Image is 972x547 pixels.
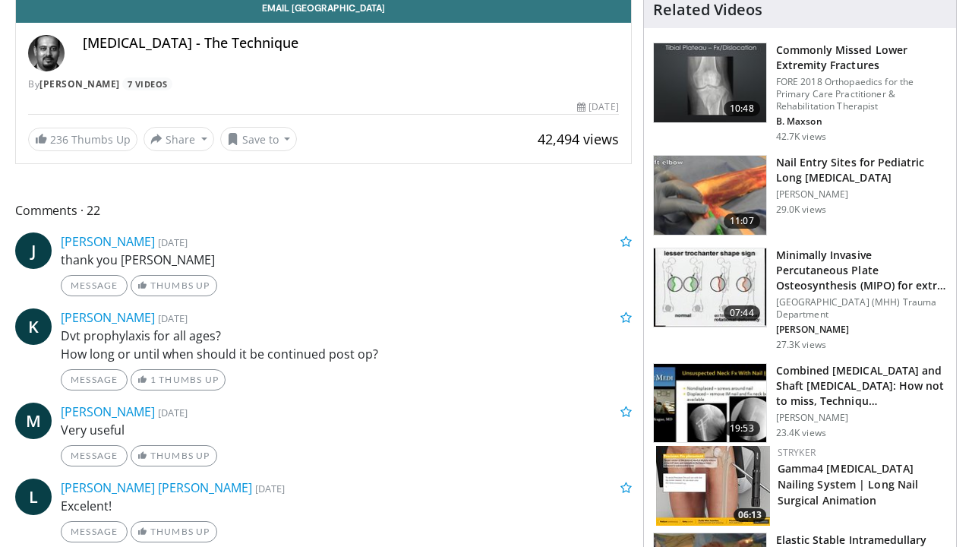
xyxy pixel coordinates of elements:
p: B. Maxson [776,115,947,128]
h3: Commonly Missed Lower Extremity Fractures [776,43,947,73]
p: [PERSON_NAME] [776,324,947,336]
p: 42.7K views [776,131,826,143]
p: 27.3K views [776,339,826,351]
p: 23.4K views [776,427,826,439]
a: [PERSON_NAME] [61,309,155,326]
a: Gamma4 [MEDICAL_DATA] Nailing System | Long Nail Surgical Animation [778,461,919,507]
a: [PERSON_NAME] [61,233,155,250]
span: 10:48 [724,101,760,116]
p: 29.0K views [776,204,826,216]
a: Message [61,275,128,296]
img: 245459_0002_1.png.150x105_q85_crop-smart_upscale.jpg [654,364,766,443]
a: 236 Thumbs Up [28,128,137,151]
h4: [MEDICAL_DATA] - The Technique [83,35,619,52]
img: fylOjp5pkC-GA4Zn4xMDoxOjBrO-I4W8_9.150x105_q85_crop-smart_upscale.jpg [654,248,766,327]
a: J [15,232,52,269]
p: thank you [PERSON_NAME] [61,251,632,269]
p: FORE 2018 Orthopaedics for the Primary Care Practitioner & Rehabilitation Therapist [776,76,947,112]
img: Avatar [28,35,65,71]
small: [DATE] [158,311,188,325]
a: [PERSON_NAME] [61,403,155,420]
span: 06:13 [734,508,766,522]
a: [PERSON_NAME] [PERSON_NAME] [61,479,252,496]
div: [DATE] [577,100,618,114]
span: Comments 22 [15,201,632,220]
img: 155d8d39-586d-417b-a344-3221a42b29c1.150x105_q85_crop-smart_upscale.jpg [656,446,770,526]
small: [DATE] [158,236,188,249]
h3: Combined [MEDICAL_DATA] and Shaft [MEDICAL_DATA]: How not to miss, Techniqu… [776,363,947,409]
span: 11:07 [724,213,760,229]
a: [PERSON_NAME] [39,77,120,90]
a: Stryker [778,446,816,459]
a: Thumbs Up [131,445,216,466]
p: Very useful [61,421,632,439]
a: 06:13 [656,446,770,526]
img: d5ySKFN8UhyXrjO34xMDoxOjA4MTsiGN_2.150x105_q85_crop-smart_upscale.jpg [654,156,766,235]
a: 10:48 Commonly Missed Lower Extremity Fractures FORE 2018 Orthopaedics for the Primary Care Pract... [653,43,947,143]
span: 236 [50,132,68,147]
span: 42,494 views [538,130,619,148]
a: 1 Thumbs Up [131,369,226,390]
p: [PERSON_NAME] [776,188,947,201]
small: [DATE] [158,406,188,419]
span: 07:44 [724,305,760,321]
img: 4aa379b6-386c-4fb5-93ee-de5617843a87.150x105_q85_crop-smart_upscale.jpg [654,43,766,122]
a: 07:44 Minimally Invasive Percutaneous Plate Osteosynthesis (MIPO) for extr… [GEOGRAPHIC_DATA] (MH... [653,248,947,351]
span: 19:53 [724,421,760,436]
span: 1 [150,374,156,385]
a: L [15,479,52,515]
div: By [28,77,619,91]
p: [GEOGRAPHIC_DATA] (MHH) Trauma Department [776,296,947,321]
a: Message [61,521,128,542]
p: Dvt prophylaxis for all ages? How long or until when should it be continued post op? [61,327,632,363]
a: 7 Videos [122,77,172,90]
h4: Related Videos [653,1,762,19]
button: Share [144,127,214,151]
a: Thumbs Up [131,275,216,296]
a: M [15,403,52,439]
button: Save to [220,127,298,151]
h3: Minimally Invasive Percutaneous Plate Osteosynthesis (MIPO) for extr… [776,248,947,293]
a: K [15,308,52,345]
a: 11:07 Nail Entry Sites for Pediatric Long [MEDICAL_DATA] [PERSON_NAME] 29.0K views [653,155,947,236]
a: 19:53 Combined [MEDICAL_DATA] and Shaft [MEDICAL_DATA]: How not to miss, Techniqu… [PERSON_NAME] ... [653,363,947,444]
a: Message [61,369,128,390]
p: Excelent! [61,497,632,515]
a: Message [61,445,128,466]
a: Thumbs Up [131,521,216,542]
p: [PERSON_NAME] [776,412,947,424]
h3: Nail Entry Sites for Pediatric Long [MEDICAL_DATA] [776,155,947,185]
small: [DATE] [255,482,285,495]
